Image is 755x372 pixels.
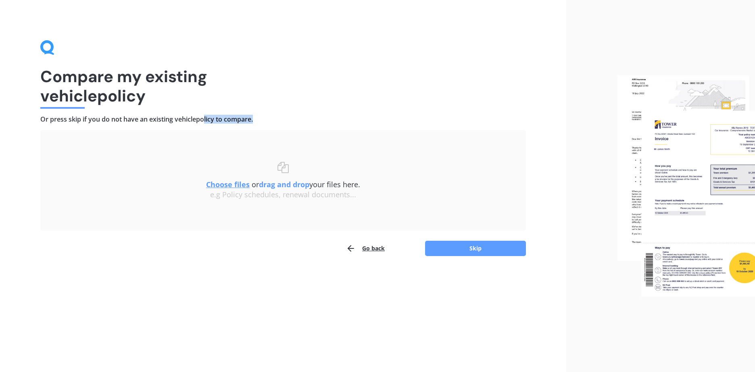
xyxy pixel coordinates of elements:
u: Choose files [206,180,250,189]
span: or your files here. [206,180,360,189]
button: Go back [346,240,385,256]
h4: Or press skip if you do not have an existing vehicle policy to compare. [40,115,526,124]
div: e.g Policy schedules, renewal documents... [56,190,510,199]
h1: Compare my existing vehicle policy [40,67,526,105]
button: Skip [425,241,526,256]
img: files.webp [617,75,755,297]
b: drag and drop [259,180,309,189]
